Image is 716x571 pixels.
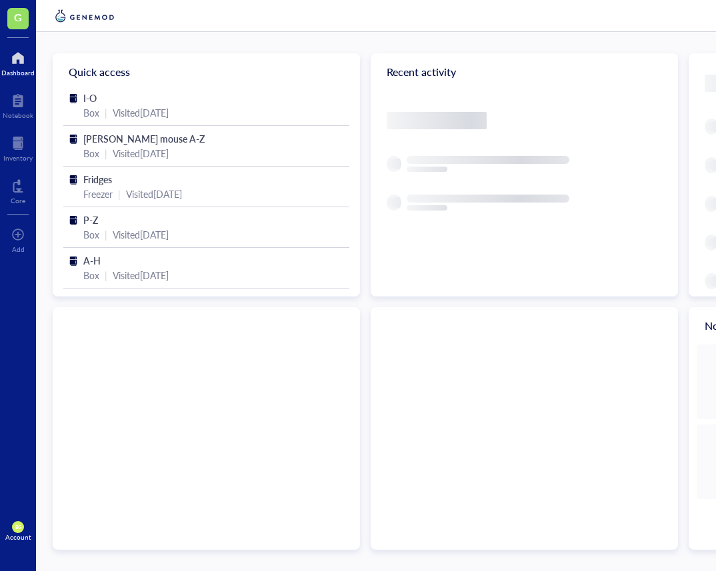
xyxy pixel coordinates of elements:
[113,268,169,283] div: Visited [DATE]
[3,154,33,162] div: Inventory
[113,227,169,242] div: Visited [DATE]
[83,268,99,283] div: Box
[113,146,169,161] div: Visited [DATE]
[83,213,98,227] span: P-Z
[83,105,99,120] div: Box
[52,8,117,24] img: genemod-logo
[105,227,107,242] div: |
[83,173,112,186] span: Fridges
[113,105,169,120] div: Visited [DATE]
[83,227,99,242] div: Box
[5,533,31,541] div: Account
[83,132,205,145] span: [PERSON_NAME] mouse A-Z
[118,187,121,201] div: |
[14,9,22,25] span: G
[3,90,33,119] a: Notebook
[83,187,113,201] div: Freezer
[83,254,101,267] span: A-H
[105,146,107,161] div: |
[105,268,107,283] div: |
[12,245,25,253] div: Add
[83,294,129,308] span: CD3-CD28
[1,69,35,77] div: Dashboard
[53,53,360,91] div: Quick access
[3,111,33,119] div: Notebook
[371,53,678,91] div: Recent activity
[126,187,182,201] div: Visited [DATE]
[83,146,99,161] div: Box
[11,175,25,205] a: Core
[11,197,25,205] div: Core
[83,91,97,105] span: I-O
[15,524,21,530] span: BG
[105,105,107,120] div: |
[3,133,33,162] a: Inventory
[1,47,35,77] a: Dashboard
